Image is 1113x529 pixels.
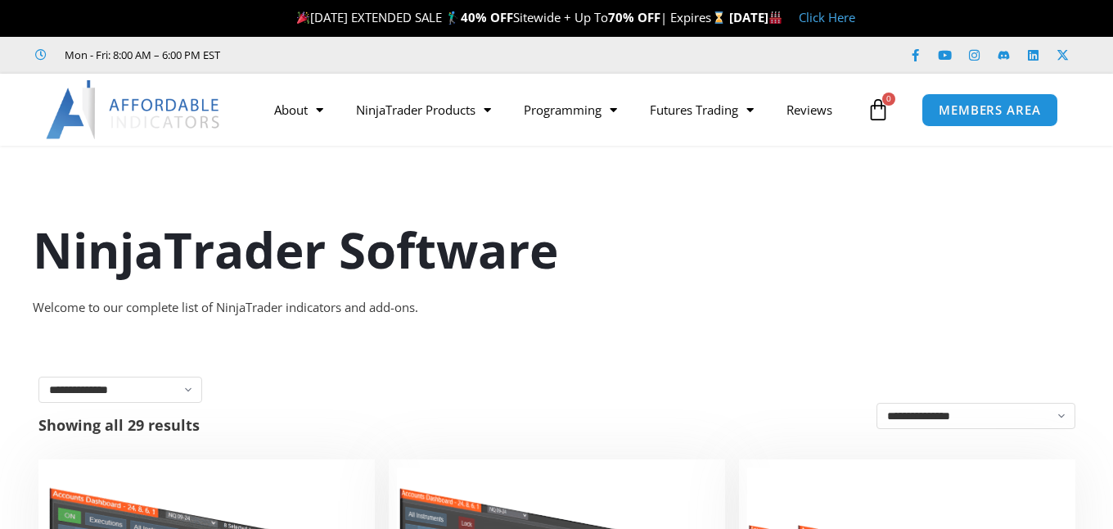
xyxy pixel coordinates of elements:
[729,9,782,25] strong: [DATE]
[842,86,914,133] a: 0
[33,296,1080,319] div: Welcome to our complete list of NinjaTrader indicators and add-ons.
[713,11,725,24] img: ⌛
[939,104,1041,116] span: MEMBERS AREA
[770,91,849,129] a: Reviews
[876,403,1075,429] select: Shop order
[46,80,222,139] img: LogoAI | Affordable Indicators – NinjaTrader
[297,11,309,24] img: 🎉
[38,418,200,432] p: Showing all 29 results
[461,9,513,25] strong: 40% OFF
[258,91,863,129] nav: Menu
[608,9,660,25] strong: 70% OFF
[293,9,728,25] span: [DATE] EXTENDED SALE 🏌️‍♂️ Sitewide + Up To | Expires
[258,91,340,129] a: About
[33,215,1080,284] h1: NinjaTrader Software
[769,11,782,24] img: 🏭
[507,91,633,129] a: Programming
[633,91,770,129] a: Futures Trading
[61,45,220,65] span: Mon - Fri: 8:00 AM – 6:00 PM EST
[921,93,1058,127] a: MEMBERS AREA
[882,93,895,106] span: 0
[243,47,489,63] iframe: Customer reviews powered by Trustpilot
[340,91,507,129] a: NinjaTrader Products
[799,9,855,25] a: Click Here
